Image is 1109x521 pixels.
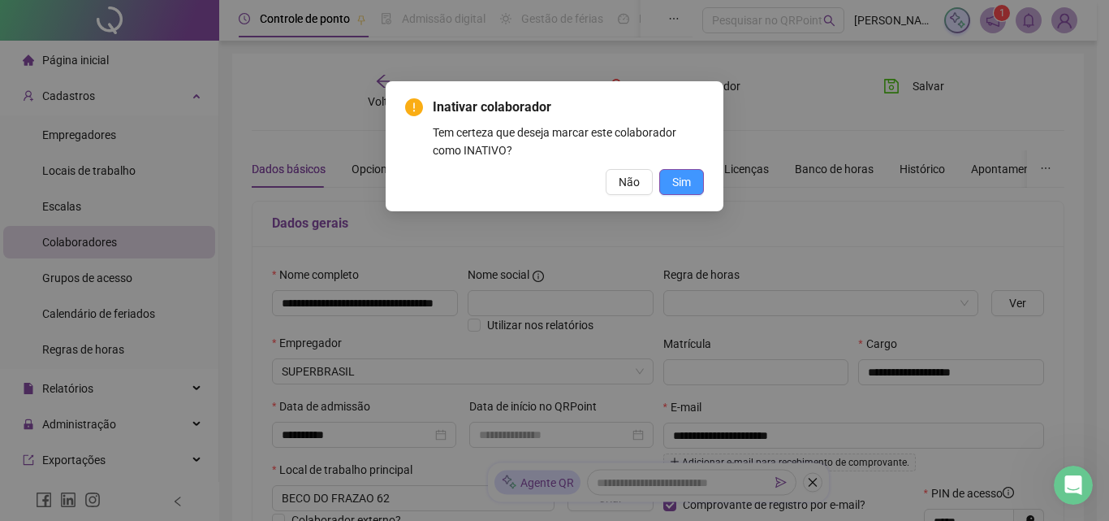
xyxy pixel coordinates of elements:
[433,98,704,117] span: Inativar colaborador
[672,173,691,191] span: Sim
[659,169,704,195] button: Sim
[433,124,704,159] div: Tem certeza que deseja marcar este colaborador como INATIVO?
[606,169,653,195] button: Não
[1054,466,1093,505] iframe: Intercom live chat
[619,173,640,191] span: Não
[405,98,423,116] span: exclamation-circle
